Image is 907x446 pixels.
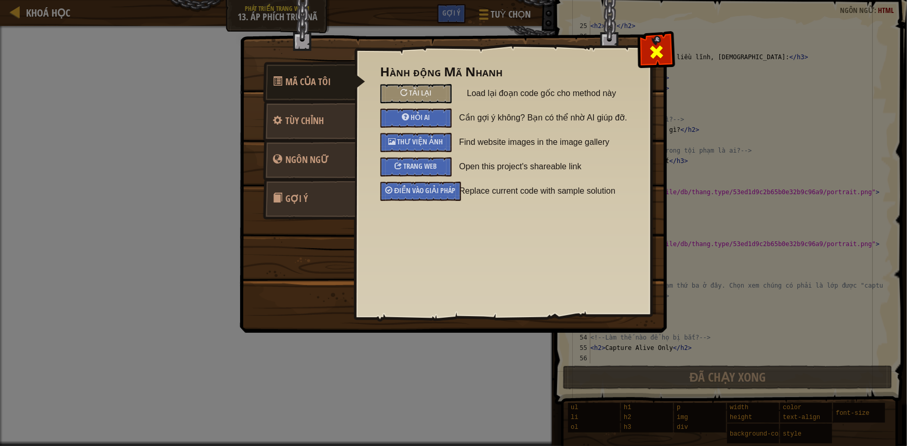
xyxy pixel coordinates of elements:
[286,75,331,88] span: Hành động Mã Nhanh
[404,161,437,171] span: Trang Web
[380,109,452,128] div: Hỏi AI
[467,84,625,103] span: Load lại đoạn code gốc cho method này
[286,192,308,205] span: Gợi ý
[459,157,633,176] span: Open this project's shareable link
[459,133,633,152] span: Find website images in the image gallery
[409,88,431,98] span: Tải lại
[263,140,356,180] a: Ngôn ngữ
[286,153,329,166] span: game_menu.change_language_caption
[263,62,365,102] a: Mã Của Tôi
[380,65,625,79] h3: Hành động Mã Nhanh
[286,114,324,127] span: Cài đặt tùy chỉnh
[398,137,443,146] span: Thư viện ảnh
[459,109,633,127] span: Cần gợi ý không? Bạn có thể nhờ AI giúp đỡ.
[395,185,456,195] span: Điền vào giải pháp
[263,101,356,141] a: Tùy chỉnh
[380,157,452,177] div: Trang Web
[380,133,452,152] div: Thư viện ảnh
[459,182,633,200] span: Replace current code with sample solution
[380,182,461,201] div: Điền vào giải pháp
[380,84,452,103] div: Load lại đoạn code gốc cho method này
[411,112,430,122] span: Hỏi AI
